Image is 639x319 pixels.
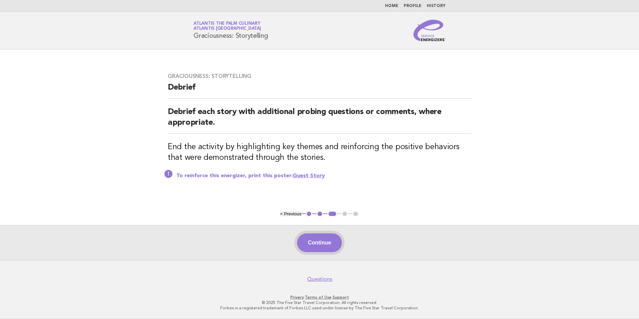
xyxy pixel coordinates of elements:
[316,211,323,217] button: 2
[297,233,342,252] button: Continue
[307,276,332,283] a: Questions
[115,295,524,300] p: · ·
[305,295,332,300] a: Terms of Use
[280,211,301,216] button: < Previous
[306,211,312,217] button: 1
[115,305,524,311] p: Forbes is a registered trademark of Forbes LLC used under license by The Five Star Travel Corpora...
[194,22,268,39] h1: Graciousness: Storytelling
[194,21,261,31] a: Atlantis The Palm CulinaryAtlantis [GEOGRAPHIC_DATA]
[404,4,421,8] a: Profile
[176,173,471,179] p: To reinforce this energizer, print this poster:
[168,142,471,163] h3: End the activity by highlighting key themes and reinforcing the positive behaviors that were demo...
[168,82,471,99] h2: Debrief
[115,300,524,305] p: © 2025 The Five Star Travel Corporation. All rights reserved.
[413,20,445,41] img: Service Energizers
[333,295,349,300] a: Support
[328,211,337,217] button: 3
[168,73,471,80] h3: Graciousness: Storytelling
[427,4,445,8] a: History
[168,107,471,134] h2: Debrief each story with additional probing questions or comments, where appropriate.
[385,4,398,8] a: Home
[293,173,325,179] a: Guest Story
[290,295,304,300] a: Privacy
[194,27,261,31] span: Atlantis [GEOGRAPHIC_DATA]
